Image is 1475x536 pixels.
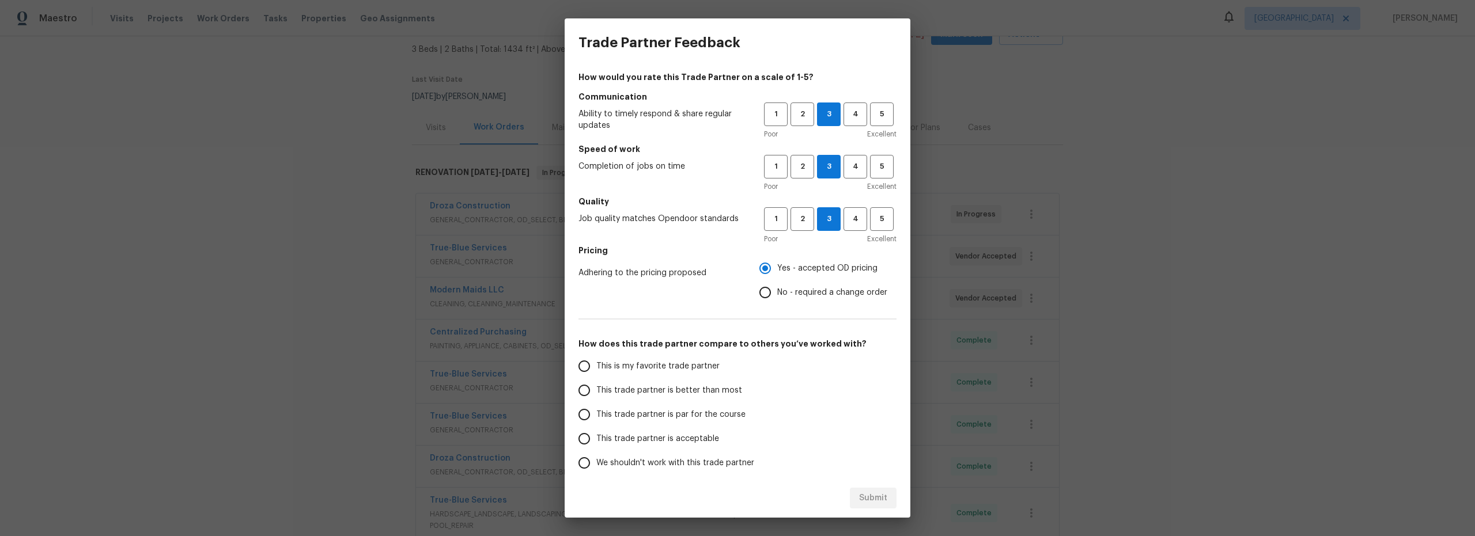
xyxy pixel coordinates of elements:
span: 1 [765,212,786,226]
span: No - required a change order [777,287,887,299]
span: This trade partner is better than most [596,385,742,397]
span: 3 [818,108,840,121]
button: 1 [764,102,788,126]
span: This trade partner is par for the course [596,409,746,421]
h4: How would you rate this Trade Partner on a scale of 1-5? [578,71,897,83]
span: 4 [845,212,866,226]
span: Adhering to the pricing proposed [578,267,741,279]
span: Poor [764,128,778,140]
button: 5 [870,207,894,231]
div: How does this trade partner compare to others you’ve worked with? [578,354,897,475]
span: We shouldn't work with this trade partner [596,457,754,469]
button: 3 [817,155,841,178]
span: Yes - accepted OD pricing [777,263,878,275]
button: 3 [817,102,841,126]
span: 1 [765,108,786,121]
span: 2 [792,212,813,226]
span: Completion of jobs on time [578,161,746,172]
h3: Trade Partner Feedback [578,35,740,51]
button: 5 [870,155,894,178]
span: 5 [871,212,892,226]
span: Ability to timely respond & share regular updates [578,108,746,131]
span: 5 [871,160,892,173]
span: 3 [818,212,840,226]
h5: Pricing [578,245,897,256]
button: 5 [870,102,894,126]
span: Job quality matches Opendoor standards [578,213,746,225]
h5: How does this trade partner compare to others you’ve worked with? [578,338,897,349]
span: Excellent [867,181,897,192]
button: 3 [817,207,841,231]
button: 2 [791,207,814,231]
button: 4 [844,155,867,178]
span: 1 [765,160,786,173]
button: 4 [844,102,867,126]
button: 2 [791,102,814,126]
button: 2 [791,155,814,178]
span: 3 [818,160,840,173]
button: 1 [764,207,788,231]
span: This trade partner is acceptable [596,433,719,445]
h5: Communication [578,91,897,102]
h5: Quality [578,196,897,207]
span: Excellent [867,233,897,245]
span: This is my favorite trade partner [596,360,720,372]
span: 4 [845,160,866,173]
span: Poor [764,233,778,245]
span: 4 [845,108,866,121]
div: Pricing [759,256,897,305]
button: 1 [764,155,788,178]
span: Excellent [867,128,897,140]
button: 4 [844,207,867,231]
h5: Speed of work [578,143,897,155]
span: 5 [871,108,892,121]
span: Poor [764,181,778,192]
span: 2 [792,108,813,121]
span: 2 [792,160,813,173]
